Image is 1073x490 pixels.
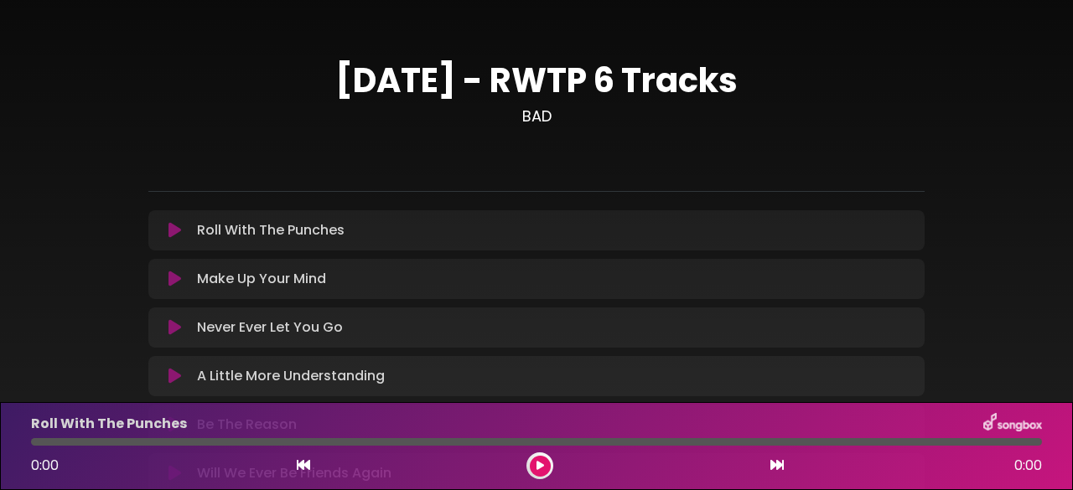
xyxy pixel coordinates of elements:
span: 0:00 [31,456,59,475]
p: Never Ever Let You Go [197,317,343,338]
h1: [DATE] - RWTP 6 Tracks [148,60,925,101]
p: Roll With The Punches [31,414,187,434]
p: Make Up Your Mind [197,269,326,289]
img: songbox-logo-white.png [983,413,1042,435]
h3: BAD [148,107,925,126]
p: A Little More Understanding [197,366,385,386]
span: 0:00 [1014,456,1042,476]
p: Roll With The Punches [197,220,345,240]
